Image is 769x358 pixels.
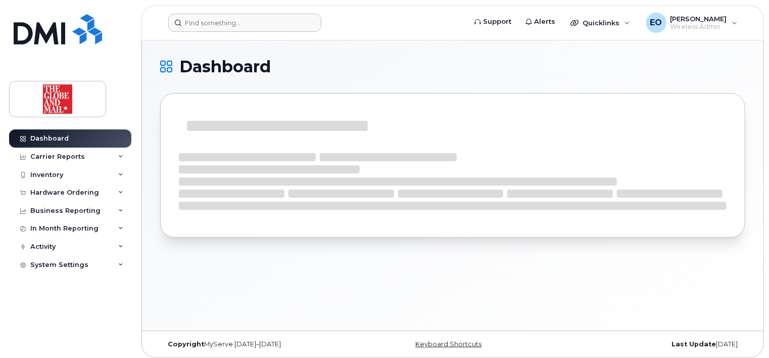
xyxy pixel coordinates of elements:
[550,340,745,348] div: [DATE]
[160,340,355,348] div: MyServe [DATE]–[DATE]
[168,340,204,348] strong: Copyright
[179,59,271,74] span: Dashboard
[671,340,716,348] strong: Last Update
[416,340,482,348] a: Keyboard Shortcuts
